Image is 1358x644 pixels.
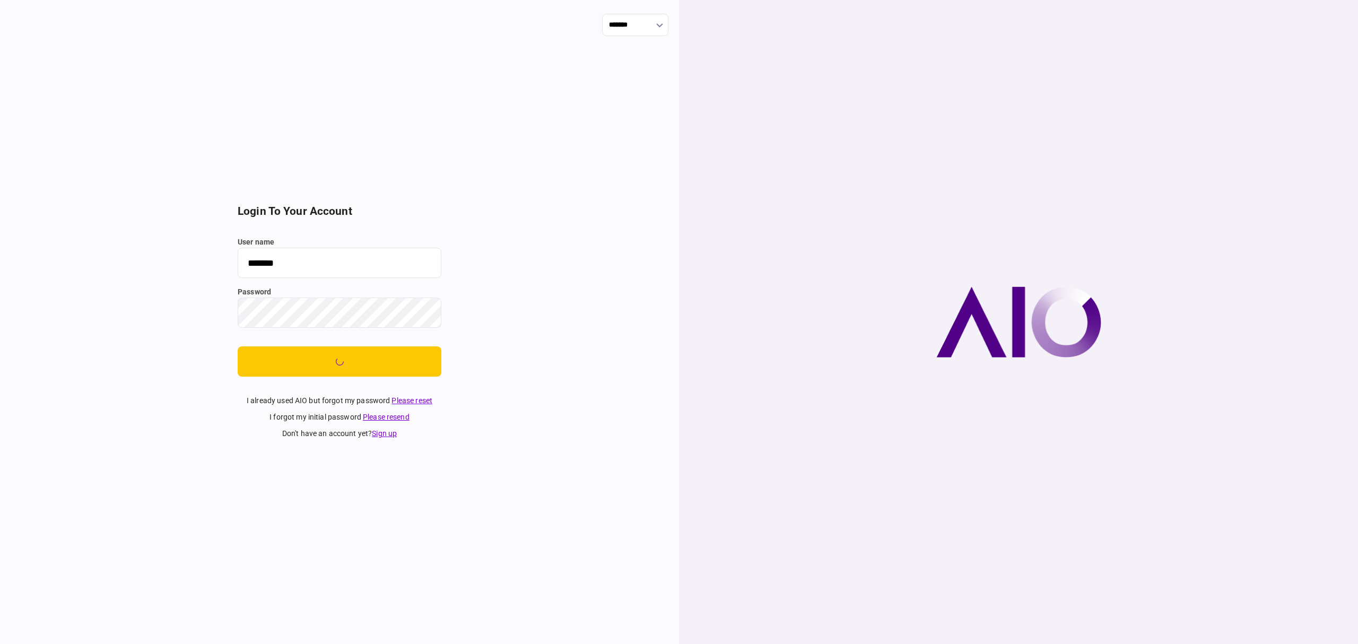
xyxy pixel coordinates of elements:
[936,286,1101,358] img: AIO company logo
[238,205,441,218] h2: login to your account
[363,413,410,421] a: Please resend
[238,395,441,406] div: I already used AIO but forgot my password
[372,429,397,438] a: Sign up
[238,237,441,248] label: user name
[602,14,668,36] input: show language options
[238,286,441,298] label: password
[238,412,441,423] div: I forgot my initial password
[238,298,441,328] input: password
[238,428,441,439] div: don't have an account yet ?
[391,396,432,405] a: Please reset
[238,248,441,278] input: user name
[238,346,441,377] button: login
